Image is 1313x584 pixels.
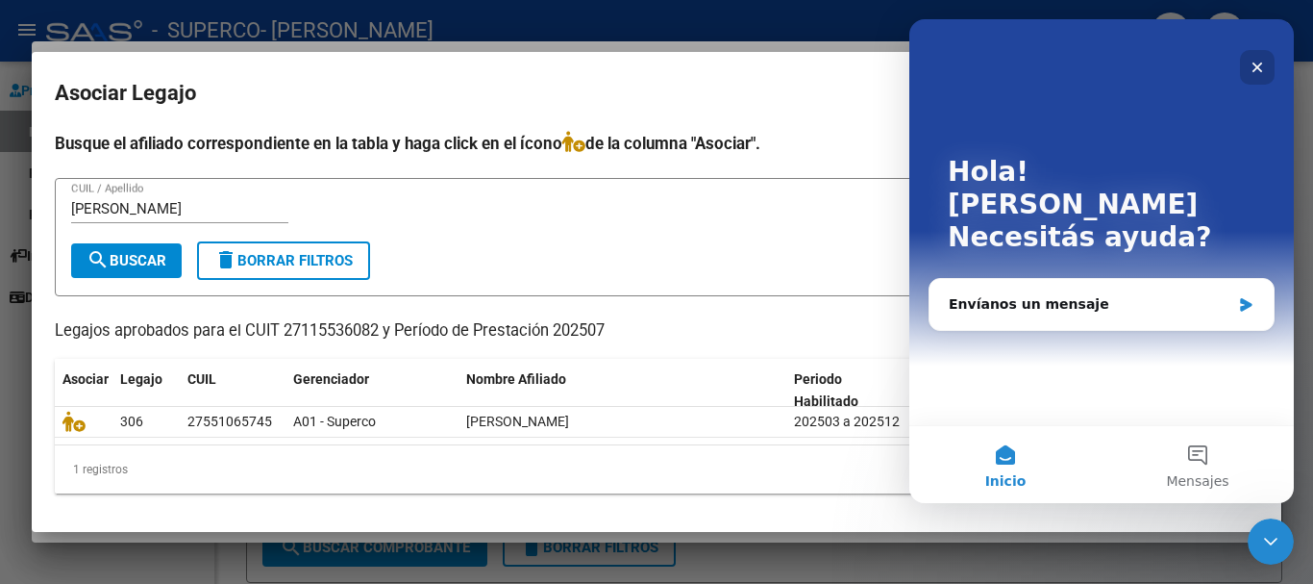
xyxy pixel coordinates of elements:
[62,371,109,387] span: Asociar
[112,359,180,422] datatable-header-cell: Legajo
[909,19,1294,503] iframe: Intercom live chat
[786,359,916,422] datatable-header-cell: Periodo Habilitado
[187,411,272,433] div: 27551065745
[180,359,285,422] datatable-header-cell: CUIL
[55,131,1258,156] h4: Busque el afiliado correspondiente en la tabla y haga click en el ícono de la columna "Asociar".
[293,371,369,387] span: Gerenciador
[293,414,376,429] span: A01 - Superco
[55,319,1258,343] p: Legajos aprobados para el CUIT 27115536082 y Período de Prestación 202507
[55,359,112,422] datatable-header-cell: Asociar
[285,359,458,422] datatable-header-cell: Gerenciador
[197,241,370,280] button: Borrar Filtros
[1248,519,1294,565] iframe: Intercom live chat
[120,414,143,429] span: 306
[466,371,566,387] span: Nombre Afiliado
[71,243,182,278] button: Buscar
[187,371,216,387] span: CUIL
[55,445,1258,494] div: 1 registros
[87,252,166,269] span: Buscar
[794,371,858,409] span: Periodo Habilitado
[794,411,908,433] div: 202503 a 202512
[87,248,110,271] mat-icon: search
[55,75,1258,112] h2: Asociar Legajo
[214,248,237,271] mat-icon: delete
[458,359,786,422] datatable-header-cell: Nombre Afiliado
[120,371,162,387] span: Legajo
[466,414,569,429] span: POCLABA DIAZ VALENTINA
[214,252,353,269] span: Borrar Filtros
